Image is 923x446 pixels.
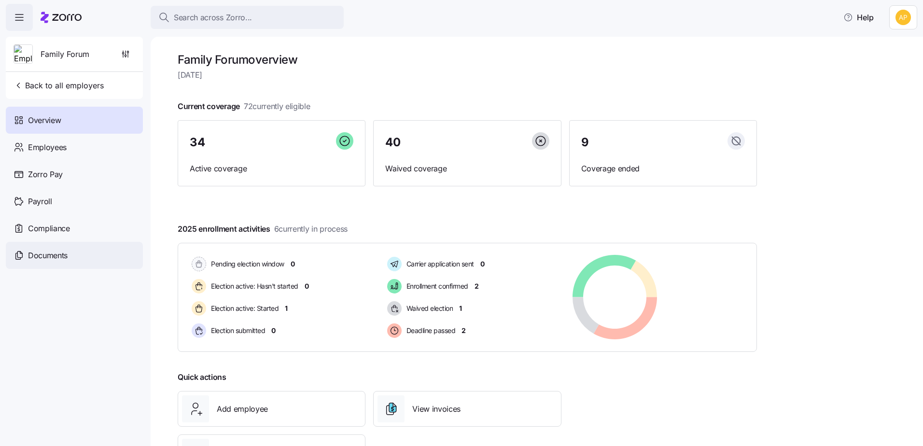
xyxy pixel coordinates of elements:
span: Back to all employers [14,80,104,91]
span: 1 [285,304,288,313]
span: Coverage ended [581,163,745,175]
a: Payroll [6,188,143,215]
span: Election active: Started [208,304,279,313]
span: Active coverage [190,163,353,175]
span: View invoices [412,403,461,415]
span: 34 [190,137,205,148]
span: Compliance [28,223,70,235]
span: Carrier application sent [404,259,474,269]
button: Help [836,8,881,27]
span: Add employee [217,403,268,415]
span: Deadline passed [404,326,456,335]
span: Employees [28,141,67,153]
span: 2025 enrollment activities [178,223,348,235]
button: Back to all employers [10,76,108,95]
span: Quick actions [178,371,226,383]
img: Employer logo [14,45,32,64]
a: Documents [6,242,143,269]
span: 0 [291,259,295,269]
span: Election submitted [208,326,265,335]
span: Waived election [404,304,453,313]
span: 72 currently eligible [244,100,310,112]
span: [DATE] [178,69,757,81]
span: 6 currently in process [274,223,348,235]
span: Documents [28,250,68,262]
span: Help [843,12,874,23]
a: Zorro Pay [6,161,143,188]
img: 0cde023fa4344edf39c6fb2771ee5dcf [895,10,911,25]
span: Current coverage [178,100,310,112]
span: Waived coverage [385,163,549,175]
span: 1 [459,304,462,313]
button: Search across Zorro... [151,6,344,29]
span: Pending election window [208,259,284,269]
span: Search across Zorro... [174,12,252,24]
span: 40 [385,137,400,148]
span: 0 [305,281,309,291]
span: Family Forum [41,48,89,60]
span: 0 [271,326,276,335]
span: 2 [475,281,479,291]
h1: Family Forum overview [178,52,757,67]
span: 2 [461,326,466,335]
a: Compliance [6,215,143,242]
span: Payroll [28,195,52,208]
a: Overview [6,107,143,134]
span: Overview [28,114,61,126]
span: 9 [581,137,589,148]
span: Election active: Hasn't started [208,281,298,291]
span: Enrollment confirmed [404,281,468,291]
span: Zorro Pay [28,168,63,181]
span: 0 [480,259,485,269]
a: Employees [6,134,143,161]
